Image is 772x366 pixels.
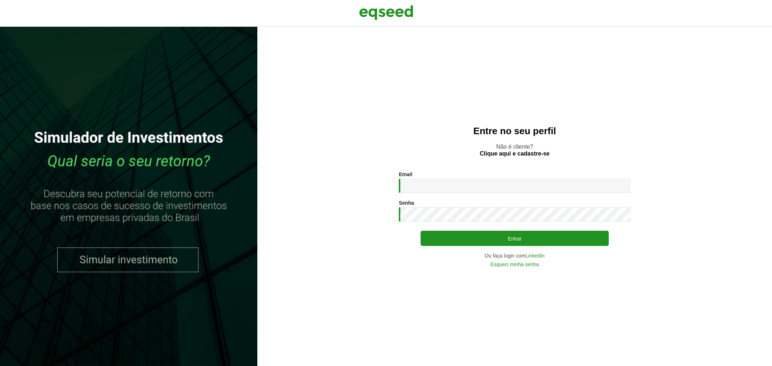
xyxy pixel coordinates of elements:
div: Ou faça login com [399,253,630,258]
a: Esqueci minha senha [490,262,539,267]
a: Clique aqui e cadastre-se [480,151,550,157]
h2: Entre no seu perfil [272,126,758,136]
label: Senha [399,200,414,205]
a: LinkedIn [526,253,545,258]
label: Email [399,172,412,177]
button: Entrar [421,231,609,246]
p: Não é cliente? [272,143,758,157]
img: EqSeed Logo [359,4,413,22]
